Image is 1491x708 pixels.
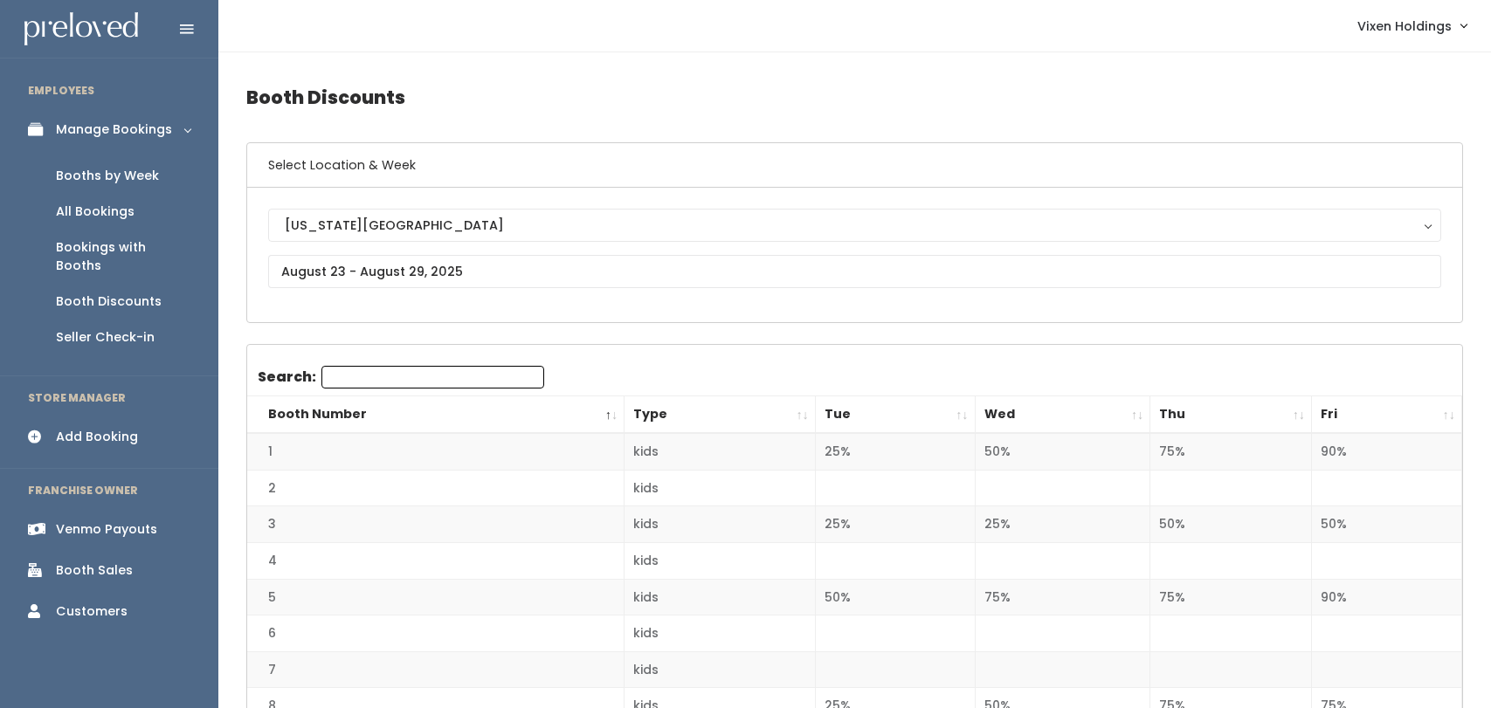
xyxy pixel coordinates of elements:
[1150,433,1312,470] td: 75%
[285,216,1425,235] div: [US_STATE][GEOGRAPHIC_DATA]
[246,73,1463,121] h4: Booth Discounts
[1340,7,1484,45] a: Vixen Holdings
[56,167,159,185] div: Booths by Week
[625,579,816,615] td: kids
[247,143,1462,188] h6: Select Location & Week
[815,396,975,434] th: Tue: activate to sort column ascending
[321,366,544,388] input: Search:
[247,433,625,470] td: 1
[56,120,172,139] div: Manage Bookings
[625,543,816,580] td: kids
[247,470,625,506] td: 2
[1312,506,1462,543] td: 50%
[56,602,128,621] div: Customers
[975,396,1150,434] th: Wed: activate to sort column ascending
[247,615,625,652] td: 6
[1150,396,1312,434] th: Thu: activate to sort column ascending
[625,470,816,506] td: kids
[1150,579,1312,615] td: 75%
[815,433,975,470] td: 25%
[56,328,155,347] div: Seller Check-in
[1312,433,1462,470] td: 90%
[1312,396,1462,434] th: Fri: activate to sort column ascending
[1150,506,1312,543] td: 50%
[268,255,1441,288] input: August 23 - August 29, 2025
[625,506,816,543] td: kids
[247,396,625,434] th: Booth Number: activate to sort column descending
[625,651,816,688] td: kids
[975,579,1150,615] td: 75%
[56,428,138,446] div: Add Booking
[625,615,816,652] td: kids
[56,238,190,275] div: Bookings with Booths
[625,396,816,434] th: Type: activate to sort column ascending
[247,506,625,543] td: 3
[1357,17,1452,36] span: Vixen Holdings
[56,292,162,311] div: Booth Discounts
[247,543,625,580] td: 4
[1312,579,1462,615] td: 90%
[975,433,1150,470] td: 50%
[247,651,625,688] td: 7
[56,520,157,539] div: Venmo Payouts
[815,579,975,615] td: 50%
[268,209,1441,242] button: [US_STATE][GEOGRAPHIC_DATA]
[24,12,138,46] img: preloved logo
[247,579,625,615] td: 5
[56,561,133,580] div: Booth Sales
[625,433,816,470] td: kids
[975,506,1150,543] td: 25%
[258,366,544,388] label: Search:
[56,203,135,221] div: All Bookings
[815,506,975,543] td: 25%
